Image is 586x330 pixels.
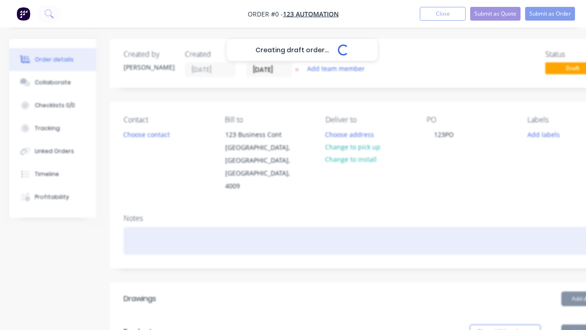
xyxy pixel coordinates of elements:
[16,7,30,21] img: Factory
[470,7,521,21] button: Submit as Quote
[227,39,378,61] div: Creating draft order...
[420,7,466,21] button: Close
[525,7,575,21] button: Submit as Order
[283,10,339,18] a: 123 Automation
[248,10,283,18] span: Order #0 -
